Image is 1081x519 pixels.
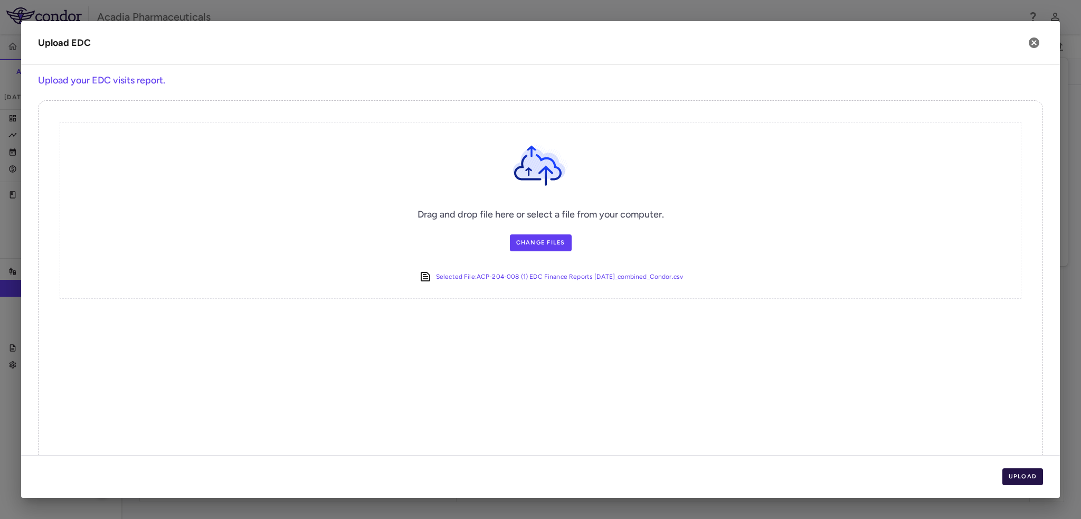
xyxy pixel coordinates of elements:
button: Upload [1002,468,1044,485]
div: Upload EDC [38,36,91,50]
h6: Drag and drop file here or select a file from your computer. [418,207,664,222]
h6: Upload your EDC visits report. [38,73,1043,88]
a: Selected File:ACP-204-008 (1) EDC Finance Reports [DATE]_combined_Condor.csv [436,270,683,284]
label: Change Files [510,234,572,251]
